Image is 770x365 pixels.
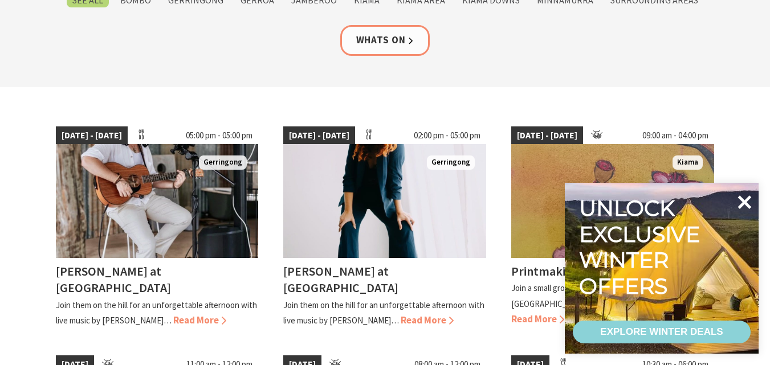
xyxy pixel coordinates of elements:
img: Printmaking [511,144,714,258]
span: [DATE] - [DATE] [283,126,355,145]
h4: Printmaking with [PERSON_NAME] [511,263,699,279]
div: EXPLORE WINTER DEALS [600,321,723,343]
span: Gerringong [427,155,475,170]
span: 05:00 pm - 05:00 pm [180,126,258,145]
a: [DATE] - [DATE] 05:00 pm - 05:00 pm Tayvin Martins Gerringong [PERSON_NAME] at [GEOGRAPHIC_DATA] ... [56,126,259,328]
span: Read More [173,314,226,326]
p: Join them on the hill for an unforgettable afternoon with live music by [PERSON_NAME]… [283,300,484,326]
a: EXPLORE WINTER DEALS [573,321,751,343]
span: Read More [511,313,564,325]
span: Kiama [673,155,703,170]
span: 02:00 pm - 05:00 pm [408,126,486,145]
a: Whats On [340,25,430,55]
img: Kay Proudlove [283,144,486,258]
span: Read More [401,314,454,326]
a: [DATE] - [DATE] 09:00 am - 04:00 pm Printmaking Kiama Printmaking with [PERSON_NAME] Join a small... [511,126,714,328]
span: [DATE] - [DATE] [56,126,128,145]
span: [DATE] - [DATE] [511,126,583,145]
h4: [PERSON_NAME] at [GEOGRAPHIC_DATA] [56,263,171,296]
p: Join them on the hill for an unforgettable afternoon with live music by [PERSON_NAME]… [56,300,257,326]
div: Unlock exclusive winter offers [579,195,705,299]
p: Join a small group over a lovely weekend in [GEOGRAPHIC_DATA], learning the art of… [511,282,664,309]
h4: [PERSON_NAME] at [GEOGRAPHIC_DATA] [283,263,398,296]
img: Tayvin Martins [56,144,259,258]
a: [DATE] - [DATE] 02:00 pm - 05:00 pm Kay Proudlove Gerringong [PERSON_NAME] at [GEOGRAPHIC_DATA] J... [283,126,486,328]
span: Gerringong [199,155,247,170]
span: 09:00 am - 04:00 pm [637,126,714,145]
